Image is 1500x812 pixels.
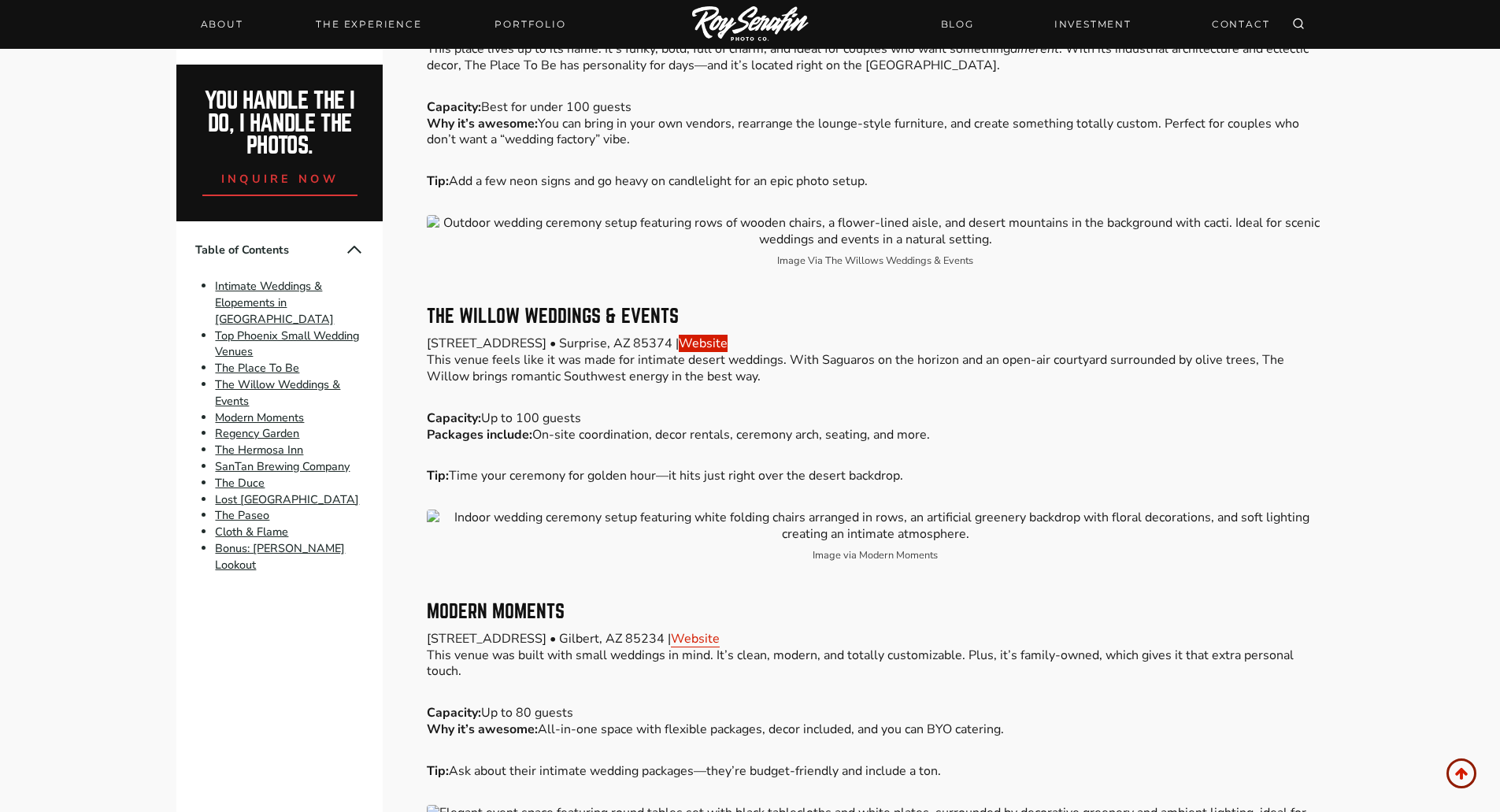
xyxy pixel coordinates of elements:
a: Scroll to top [1446,758,1476,788]
a: Intimate Weddings & Elopements in [GEOGRAPHIC_DATA] [215,278,334,327]
nav: Secondary Navigation [931,10,1280,38]
nav: Table of Contents [176,221,383,591]
a: Portfolio [485,13,575,35]
strong: Tip: [427,467,449,484]
a: The Hermosa Inn [215,442,303,458]
p: [STREET_ADDRESS] • [GEOGRAPHIC_DATA], AZ 85007 | This place lives up to its name. It’s funky, bol... [427,9,1323,74]
img: Best Small Wedding Venues in Phoenix, AZ (Intimate & Micro Weddings) 3 [427,215,1323,248]
a: inquire now [202,158,358,196]
p: [STREET_ADDRESS] • Surprise, AZ 85374 | This venue feels like it was made for intimate desert wed... [427,336,1323,384]
h3: The Willow Weddings & Events [427,307,1323,326]
a: Regency Garden [215,426,299,442]
nav: Primary Navigation [191,13,576,35]
p: Time your ceremony for golden hour—it hits just right over the desert backdrop. [427,468,1323,484]
strong: Why it’s awesome: [427,721,538,738]
a: The Duce [215,475,265,491]
a: Lost [GEOGRAPHIC_DATA] [215,491,359,507]
p: Best for under 100 guests You can bring in your own vendors, rearrange the lounge-style furniture... [427,99,1323,148]
span: Table of Contents [195,242,345,258]
span: inquire now [221,171,339,187]
strong: Tip: [427,762,449,780]
p: [STREET_ADDRESS] • Gilbert, AZ 85234 | This venue was built with small weddings in mind. It’s cle... [427,631,1323,680]
a: About [191,13,253,35]
img: Best Small Wedding Venues in Phoenix, AZ (Intimate & Micro Weddings) 4 [427,510,1323,543]
a: SanTan Brewing Company [215,458,350,474]
strong: Capacity: [427,704,481,721]
p: Up to 80 guests All-in-one space with flexible packages, decor included, and you can BYO catering. [427,705,1323,738]
a: Modern Moments [215,410,304,425]
a: Website [671,630,720,647]
h3: Modern Moments [427,603,1323,621]
figcaption: Image via Modern Moments [427,547,1323,564]
strong: Tip: [427,172,449,190]
strong: Why it’s awesome: [427,115,538,132]
em: different [1010,40,1059,57]
a: The Paseo [215,508,269,524]
a: The Willow Weddings & Events [215,376,340,409]
strong: Packages include: [427,426,532,443]
a: CONTACT [1202,10,1280,38]
button: Collapse Table of Contents [345,240,364,259]
button: View Search Form [1287,13,1309,35]
p: Add a few neon signs and go heavy on candlelight for an epic photo setup. [427,173,1323,190]
p: Up to 100 guests On-site coordination, decor rentals, ceremony arch, seating, and more. [427,410,1323,443]
a: Website [679,335,728,352]
a: The Place To Be [215,360,299,376]
a: Bonus: [PERSON_NAME] Lookout [215,540,345,573]
figcaption: Image Via The Willows Weddings & Events [427,253,1323,269]
a: THE EXPERIENCE [306,13,431,35]
a: BLOG [931,10,983,38]
a: INVESTMENT [1045,10,1141,38]
strong: Capacity: [427,98,481,116]
p: Ask about their intimate wedding packages—they’re budget-friendly and include a ton. [427,763,1323,780]
a: Top Phoenix Small Wedding Venues [215,328,359,360]
strong: Capacity: [427,410,481,427]
a: Cloth & Flame [215,524,288,539]
img: Logo of Roy Serafin Photo Co., featuring stylized text in white on a light background, representi... [692,6,809,43]
h2: You handle the i do, I handle the photos. [194,90,366,158]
